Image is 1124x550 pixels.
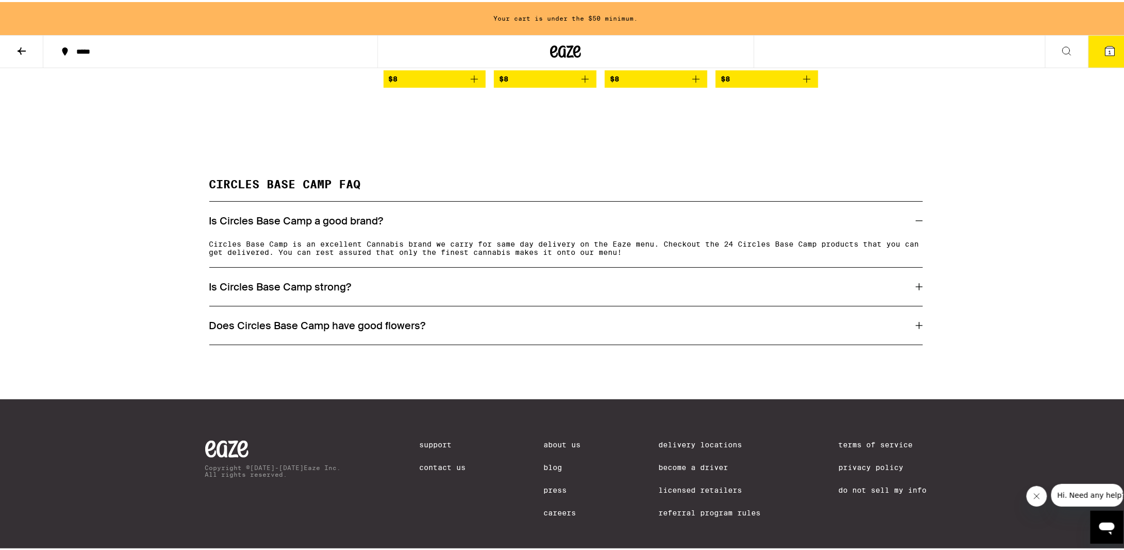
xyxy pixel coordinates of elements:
a: Contact Us [419,461,466,470]
h3: Is Circles Base Camp a good brand? [209,212,384,225]
p: Copyright © [DATE]-[DATE] Eaze Inc. All rights reserved. [205,462,341,476]
span: $8 [610,73,619,81]
a: Press [543,484,581,492]
span: $8 [721,73,730,81]
a: Delivery Locations [658,439,761,447]
span: $8 [499,73,508,81]
p: Circles Base Camp is an excellent Cannabis brand we carry for same day delivery on the Eaze menu.... [209,238,923,254]
a: Support [419,439,466,447]
button: Add to bag [605,68,707,86]
a: Do Not Sell My Info [839,484,927,492]
button: Add to bag [494,68,597,86]
a: Terms of Service [839,439,927,447]
a: Referral Program Rules [658,507,761,515]
a: Blog [543,461,581,470]
h2: CIRCLES BASE CAMP FAQ [209,177,923,200]
button: Add to bag [716,68,818,86]
a: About Us [543,439,581,447]
iframe: Close message [1027,484,1047,505]
button: Add to bag [384,68,486,86]
span: Hi. Need any help? [6,7,74,15]
a: Careers [543,507,581,515]
span: 1 [1109,47,1112,53]
iframe: Message from company [1051,482,1123,505]
h3: Is Circles Base Camp strong? [209,278,352,292]
a: Licensed Retailers [658,484,761,492]
a: Become a Driver [658,461,761,470]
h3: Does Circles Base Camp have good flowers? [209,317,426,330]
span: $8 [389,73,398,81]
iframe: Button to launch messaging window [1090,509,1123,542]
a: Privacy Policy [839,461,927,470]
